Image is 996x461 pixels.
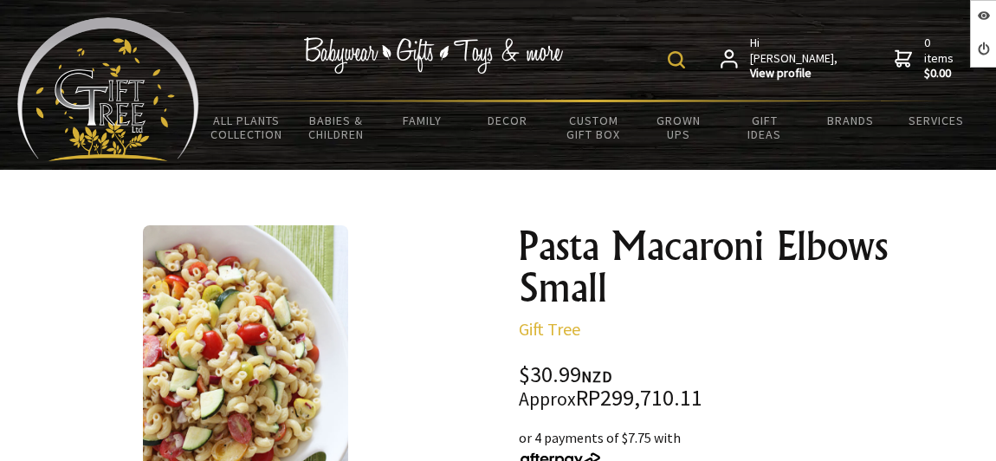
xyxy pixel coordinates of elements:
div: $30.99 RP299,710.11 [519,364,982,410]
a: 0 items$0.00 [895,36,957,81]
strong: $0.00 [924,66,957,81]
a: Babies & Children [294,102,379,153]
a: Gift Tree [519,318,580,340]
img: Babywear - Gifts - Toys & more [304,37,564,74]
a: Custom Gift Box [551,102,637,153]
span: 0 items [924,35,957,81]
a: Hi [PERSON_NAME],View profile [721,36,839,81]
a: Gift Ideas [721,102,807,153]
a: All Plants Collection [199,102,294,153]
img: product search [668,51,685,68]
a: Family [379,102,465,139]
span: Hi [PERSON_NAME], [750,36,839,81]
small: Approx [519,387,576,411]
img: Babyware - Gifts - Toys and more... [17,17,199,161]
a: Services [893,102,979,139]
a: Decor [465,102,551,139]
span: NZD [581,367,612,386]
h1: Pasta Macaroni Elbows Small [519,225,982,308]
strong: View profile [750,66,839,81]
a: Grown Ups [637,102,722,153]
a: Brands [807,102,893,139]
